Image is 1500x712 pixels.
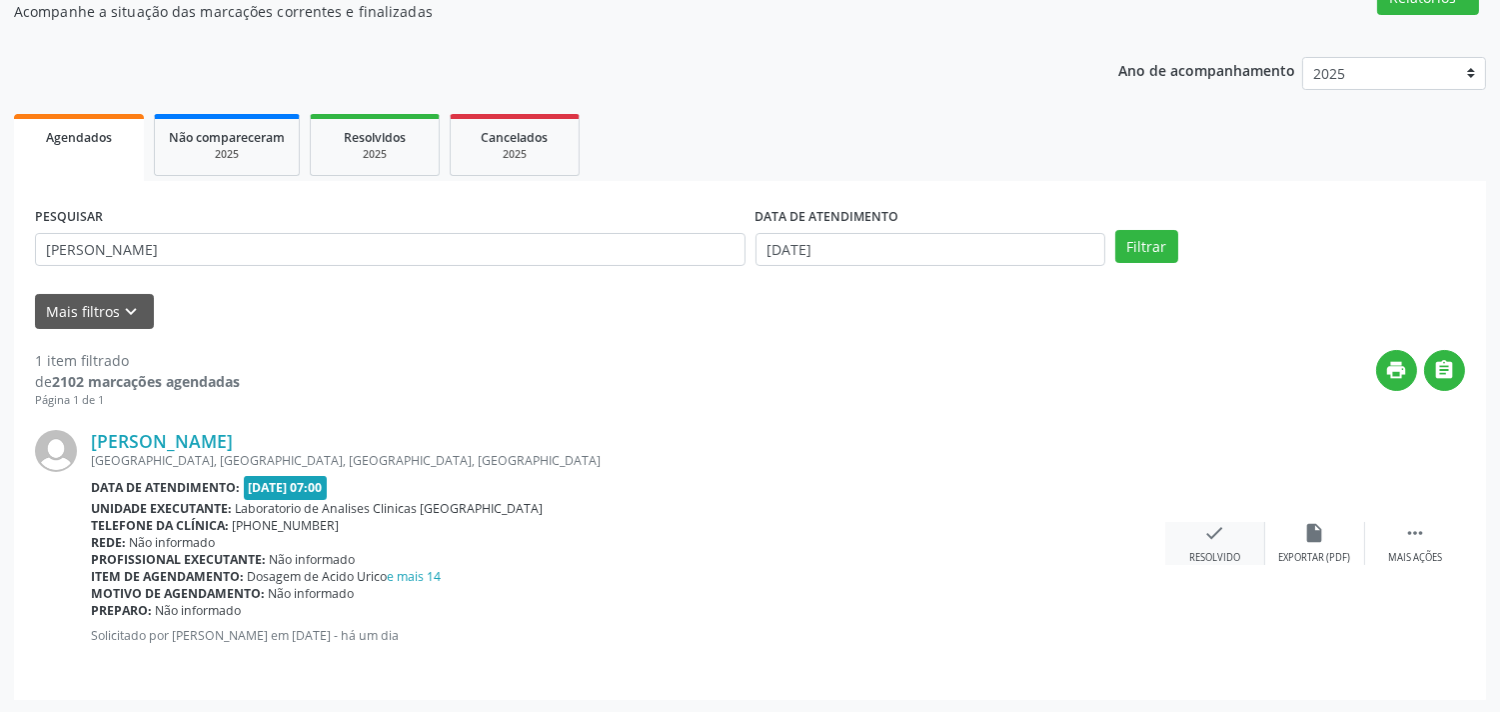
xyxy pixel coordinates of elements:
[1304,522,1326,544] i: insert_drive_file
[91,551,266,568] b: Profissional executante:
[1404,522,1426,544] i: 
[465,147,565,162] div: 2025
[46,129,112,146] span: Agendados
[270,551,356,568] span: Não informado
[121,301,143,323] i: keyboard_arrow_down
[35,392,240,409] div: Página 1 de 1
[344,129,406,146] span: Resolvidos
[91,452,1165,469] div: [GEOGRAPHIC_DATA], [GEOGRAPHIC_DATA], [GEOGRAPHIC_DATA], [GEOGRAPHIC_DATA]
[169,147,285,162] div: 2025
[91,627,1165,644] p: Solicitado por [PERSON_NAME] em [DATE] - há um dia
[91,479,240,496] b: Data de atendimento:
[35,371,240,392] div: de
[91,585,265,602] b: Motivo de agendamento:
[233,517,340,534] span: [PHONE_NUMBER]
[248,568,442,585] span: Dosagem de Acido Urico
[35,202,103,233] label: PESQUISAR
[35,430,77,472] img: img
[52,372,240,391] strong: 2102 marcações agendadas
[1424,350,1465,391] button: 
[91,534,126,551] b: Rede:
[14,1,1044,22] p: Acompanhe a situação das marcações correntes e finalizadas
[91,517,229,534] b: Telefone da clínica:
[35,294,154,329] button: Mais filtroskeyboard_arrow_down
[755,233,1105,267] input: Selecione um intervalo
[91,602,152,619] b: Preparo:
[169,129,285,146] span: Não compareceram
[388,568,442,585] a: e mais 14
[1204,522,1226,544] i: check
[91,568,244,585] b: Item de agendamento:
[236,500,544,517] span: Laboratorio de Analises Clinicas [GEOGRAPHIC_DATA]
[91,430,233,452] a: [PERSON_NAME]
[35,233,746,267] input: Nome, CNS
[1388,551,1442,565] div: Mais ações
[1386,359,1408,381] i: print
[325,147,425,162] div: 2025
[1115,230,1178,264] button: Filtrar
[1189,551,1240,565] div: Resolvido
[130,534,216,551] span: Não informado
[35,350,240,371] div: 1 item filtrado
[269,585,355,602] span: Não informado
[482,129,549,146] span: Cancelados
[91,500,232,517] b: Unidade executante:
[1279,551,1351,565] div: Exportar (PDF)
[1376,350,1417,391] button: print
[244,476,328,499] span: [DATE] 07:00
[1434,359,1456,381] i: 
[1118,57,1295,82] p: Ano de acompanhamento
[156,602,242,619] span: Não informado
[755,202,899,233] label: DATA DE ATENDIMENTO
